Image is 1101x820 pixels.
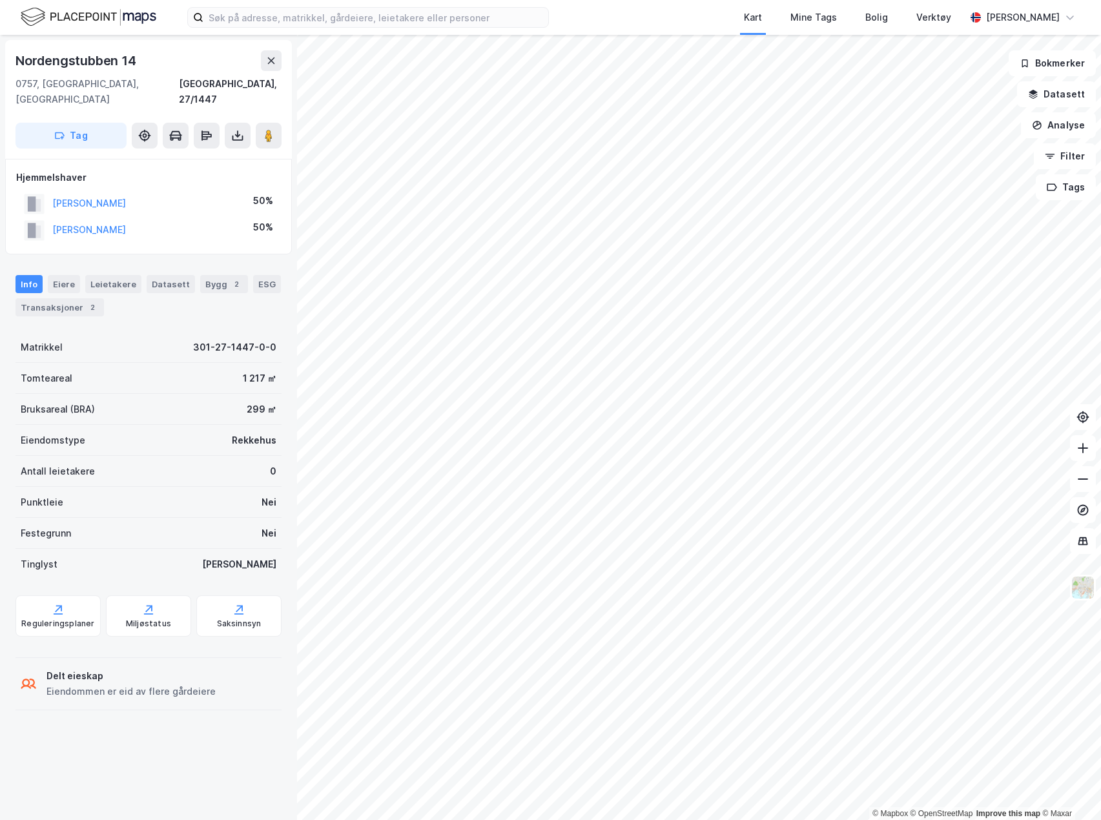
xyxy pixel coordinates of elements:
div: Hjemmelshaver [16,170,281,185]
button: Analyse [1021,112,1096,138]
div: 0757, [GEOGRAPHIC_DATA], [GEOGRAPHIC_DATA] [15,76,179,107]
div: Nordengstubben 14 [15,50,139,71]
a: Improve this map [976,809,1040,818]
div: 0 [270,464,276,479]
div: 1 217 ㎡ [243,371,276,386]
button: Tag [15,123,127,149]
div: 301-27-1447-0-0 [193,340,276,355]
button: Bokmerker [1009,50,1096,76]
button: Tags [1036,174,1096,200]
div: Eiendommen er eid av flere gårdeiere [46,684,216,699]
div: [PERSON_NAME] [986,10,1060,25]
a: OpenStreetMap [911,809,973,818]
div: Tomteareal [21,371,72,386]
div: 50% [253,193,273,209]
button: Filter [1034,143,1096,169]
input: Søk på adresse, matrikkel, gårdeiere, leietakere eller personer [203,8,548,27]
div: Miljøstatus [126,619,171,629]
div: [GEOGRAPHIC_DATA], 27/1447 [179,76,282,107]
div: ESG [253,275,281,293]
div: 2 [230,278,243,291]
button: Datasett [1017,81,1096,107]
iframe: Chat Widget [1036,758,1101,820]
div: 299 ㎡ [247,402,276,417]
div: Tinglyst [21,557,57,572]
div: Bygg [200,275,248,293]
div: Eiere [48,275,80,293]
div: Kontrollprogram for chat [1036,758,1101,820]
div: Verktøy [916,10,951,25]
div: Punktleie [21,495,63,510]
div: Transaksjoner [15,298,104,316]
div: Info [15,275,43,293]
div: Nei [262,526,276,541]
div: Bruksareal (BRA) [21,402,95,417]
div: Saksinnsyn [217,619,262,629]
div: 2 [86,301,99,314]
div: Kart [744,10,762,25]
div: Leietakere [85,275,141,293]
a: Mapbox [872,809,908,818]
div: Reguleringsplaner [21,619,94,629]
div: Matrikkel [21,340,63,355]
img: logo.f888ab2527a4732fd821a326f86c7f29.svg [21,6,156,28]
div: Eiendomstype [21,433,85,448]
div: Mine Tags [790,10,837,25]
img: Z [1071,575,1095,600]
div: Nei [262,495,276,510]
div: Rekkehus [232,433,276,448]
div: Delt eieskap [46,668,216,684]
div: Antall leietakere [21,464,95,479]
div: Datasett [147,275,195,293]
div: 50% [253,220,273,235]
div: [PERSON_NAME] [202,557,276,572]
div: Festegrunn [21,526,71,541]
div: Bolig [865,10,888,25]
